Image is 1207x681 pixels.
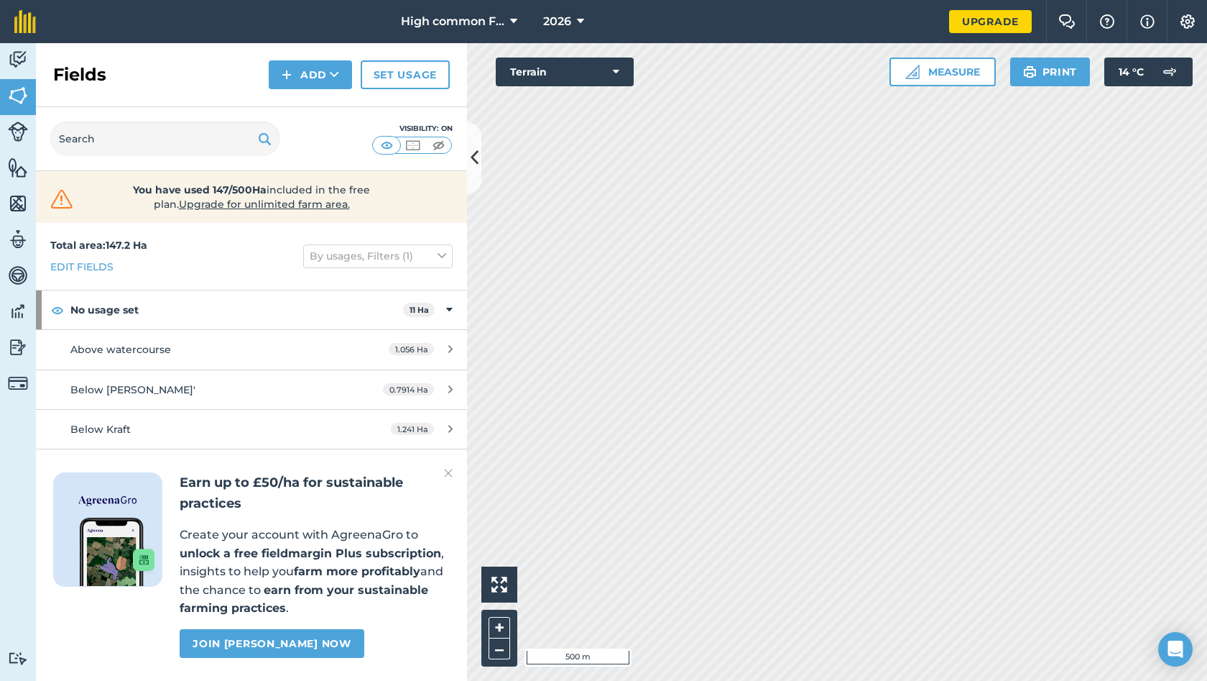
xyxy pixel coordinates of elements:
span: 0.7914 Ha [383,383,434,396]
button: 14 °C [1104,58,1193,86]
img: svg+xml;base64,PHN2ZyB4bWxucz0iaHR0cDovL3d3dy53My5vcmcvMjAwMC9zdmciIHdpZHRoPSIzMiIgaGVpZ2h0PSIzMC... [47,188,76,210]
img: svg+xml;base64,PHN2ZyB4bWxucz0iaHR0cDovL3d3dy53My5vcmcvMjAwMC9zdmciIHdpZHRoPSI1NiIgaGVpZ2h0PSI2MC... [8,157,28,178]
img: svg+xml;base64,PHN2ZyB4bWxucz0iaHR0cDovL3d3dy53My5vcmcvMjAwMC9zdmciIHdpZHRoPSIxOCIgaGVpZ2h0PSIyNC... [51,301,64,319]
div: Open Intercom Messenger [1158,632,1193,667]
button: Measure [889,58,996,86]
button: Print [1010,58,1091,86]
span: 1.241 Ha [391,423,434,435]
p: Create your account with AgreenaGro to , insights to help you and the chance to . [180,526,450,618]
input: Search [50,122,280,156]
img: svg+xml;base64,PHN2ZyB4bWxucz0iaHR0cDovL3d3dy53My5vcmcvMjAwMC9zdmciIHdpZHRoPSI1NiIgaGVpZ2h0PSI2MC... [8,193,28,214]
strong: unlock a free fieldmargin Plus subscription [180,547,441,560]
img: svg+xml;base64,PD94bWwgdmVyc2lvbj0iMS4wIiBlbmNvZGluZz0idXRmLTgiPz4KPCEtLSBHZW5lcmF0b3I6IEFkb2JlIE... [8,337,28,358]
img: Screenshot of the Gro app [80,518,154,586]
img: svg+xml;base64,PHN2ZyB4bWxucz0iaHR0cDovL3d3dy53My5vcmcvMjAwMC9zdmciIHdpZHRoPSI1MCIgaGVpZ2h0PSI0MC... [404,138,422,152]
img: A question mark icon [1099,14,1116,29]
strong: Total area : 147.2 Ha [50,239,147,252]
h2: Fields [53,63,106,86]
a: Upgrade [949,10,1032,33]
a: Below [PERSON_NAME]'0.7914 Ha [36,370,467,409]
span: included in the free plan . [98,183,404,211]
a: Join [PERSON_NAME] now [180,629,364,658]
img: svg+xml;base64,PD94bWwgdmVyc2lvbj0iMS4wIiBlbmNvZGluZz0idXRmLTgiPz4KPCEtLSBHZW5lcmF0b3I6IEFkb2JlIE... [8,373,28,393]
img: A cog icon [1179,14,1196,29]
div: No usage set11 Ha [36,291,467,329]
img: svg+xml;base64,PHN2ZyB4bWxucz0iaHR0cDovL3d3dy53My5vcmcvMjAwMC9zdmciIHdpZHRoPSIxNCIgaGVpZ2h0PSIyNC... [282,66,292,83]
img: Four arrows, one pointing top left, one top right, one bottom right and the last bottom left [491,577,507,593]
img: svg+xml;base64,PHN2ZyB4bWxucz0iaHR0cDovL3d3dy53My5vcmcvMjAwMC9zdmciIHdpZHRoPSI1NiIgaGVpZ2h0PSI2MC... [8,85,28,106]
img: svg+xml;base64,PD94bWwgdmVyc2lvbj0iMS4wIiBlbmNvZGluZz0idXRmLTgiPz4KPCEtLSBHZW5lcmF0b3I6IEFkb2JlIE... [8,265,28,286]
img: svg+xml;base64,PHN2ZyB4bWxucz0iaHR0cDovL3d3dy53My5vcmcvMjAwMC9zdmciIHdpZHRoPSI1MCIgaGVpZ2h0PSI0MC... [430,138,448,152]
img: svg+xml;base64,PHN2ZyB4bWxucz0iaHR0cDovL3d3dy53My5vcmcvMjAwMC9zdmciIHdpZHRoPSIxNyIgaGVpZ2h0PSIxNy... [1140,13,1155,30]
span: 1.056 Ha [389,343,434,355]
img: Ruler icon [905,65,920,79]
span: 14 ° C [1119,58,1144,86]
img: fieldmargin Logo [14,10,36,33]
a: Edit fields [50,259,114,275]
img: svg+xml;base64,PHN2ZyB4bWxucz0iaHR0cDovL3d3dy53My5vcmcvMjAwMC9zdmciIHdpZHRoPSIyMiIgaGVpZ2h0PSIzMC... [444,465,453,482]
strong: 11 Ha [410,305,429,315]
span: Below [PERSON_NAME]' [70,383,195,396]
a: You have used 147/500Haincluded in the free plan.Upgrade for unlimited farm area. [47,183,455,211]
a: Set usage [361,60,450,89]
button: – [489,639,510,659]
button: Add [269,60,352,89]
span: High common Farm [401,13,504,30]
span: Upgrade for unlimited farm area. [179,198,350,211]
img: svg+xml;base64,PD94bWwgdmVyc2lvbj0iMS4wIiBlbmNvZGluZz0idXRmLTgiPz4KPCEtLSBHZW5lcmF0b3I6IEFkb2JlIE... [8,652,28,665]
img: svg+xml;base64,PHN2ZyB4bWxucz0iaHR0cDovL3d3dy53My5vcmcvMjAwMC9zdmciIHdpZHRoPSIxOSIgaGVpZ2h0PSIyNC... [1023,63,1037,81]
img: svg+xml;base64,PD94bWwgdmVyc2lvbj0iMS4wIiBlbmNvZGluZz0idXRmLTgiPz4KPCEtLSBHZW5lcmF0b3I6IEFkb2JlIE... [8,229,28,250]
a: Below Kraft1.241 Ha [36,410,467,449]
span: 2026 [543,13,571,30]
span: Below Kraft [70,423,131,436]
img: svg+xml;base64,PHN2ZyB4bWxucz0iaHR0cDovL3d3dy53My5vcmcvMjAwMC9zdmciIHdpZHRoPSIxOSIgaGVpZ2h0PSIyNC... [258,130,272,147]
h2: Earn up to £50/ha for sustainable practices [180,472,450,514]
span: Above watercourse [70,343,171,356]
strong: You have used 147/500Ha [133,183,267,196]
button: Terrain [496,58,634,86]
button: By usages, Filters (1) [303,244,453,268]
div: Visibility: On [372,123,453,134]
button: + [489,617,510,639]
img: svg+xml;base64,PHN2ZyB4bWxucz0iaHR0cDovL3d3dy53My5vcmcvMjAwMC9zdmciIHdpZHRoPSI1MCIgaGVpZ2h0PSI0MC... [378,138,396,152]
img: Two speech bubbles overlapping with the left bubble in the forefront [1058,14,1076,29]
img: svg+xml;base64,PD94bWwgdmVyc2lvbj0iMS4wIiBlbmNvZGluZz0idXRmLTgiPz4KPCEtLSBHZW5lcmF0b3I6IEFkb2JlIE... [1155,58,1184,86]
img: svg+xml;base64,PD94bWwgdmVyc2lvbj0iMS4wIiBlbmNvZGluZz0idXRmLTgiPz4KPCEtLSBHZW5lcmF0b3I6IEFkb2JlIE... [8,301,28,322]
strong: farm more profitably [294,565,420,578]
a: Above watercourse1.056 Ha [36,330,467,369]
strong: No usage set [70,291,403,329]
img: svg+xml;base64,PD94bWwgdmVyc2lvbj0iMS4wIiBlbmNvZGluZz0idXRmLTgiPz4KPCEtLSBHZW5lcmF0b3I6IEFkb2JlIE... [8,49,28,70]
img: svg+xml;base64,PD94bWwgdmVyc2lvbj0iMS4wIiBlbmNvZGluZz0idXRmLTgiPz4KPCEtLSBHZW5lcmF0b3I6IEFkb2JlIE... [8,122,28,142]
strong: earn from your sustainable farming practices [180,583,428,616]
